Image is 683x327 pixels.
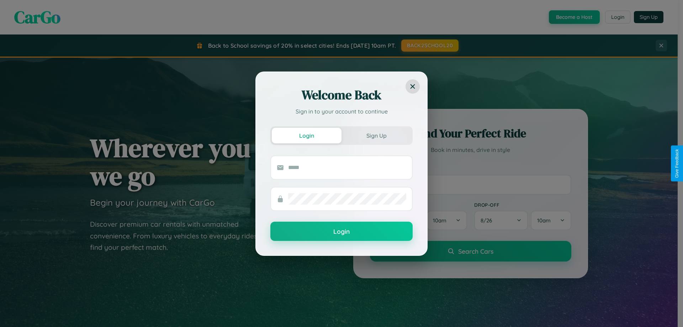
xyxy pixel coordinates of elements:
[272,128,341,143] button: Login
[270,222,413,241] button: Login
[270,107,413,116] p: Sign in to your account to continue
[341,128,411,143] button: Sign Up
[270,86,413,104] h2: Welcome Back
[674,149,679,178] div: Give Feedback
